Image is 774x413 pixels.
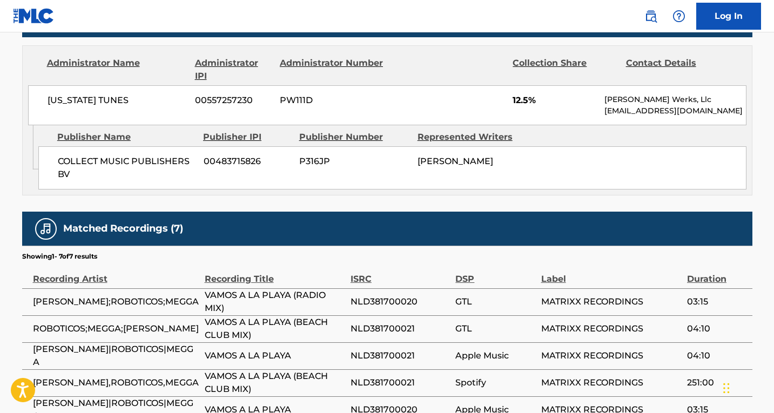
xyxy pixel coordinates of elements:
[203,131,291,144] div: Publisher IPI
[541,295,682,308] span: MATRIXX RECORDINGS
[205,370,345,396] span: VAMOS A LA PLAYA (BEACH CLUB MIX)
[541,261,682,286] div: Label
[205,261,345,286] div: Recording Title
[720,361,774,413] iframe: Chat Widget
[604,94,745,105] p: [PERSON_NAME] Werks, Llc
[513,94,596,107] span: 12.5%
[280,94,385,107] span: PW111D
[723,372,730,404] div: Drag
[351,322,450,335] span: NLD381700021
[58,155,196,181] span: COLLECT MUSIC PUBLISHERS BV
[33,343,199,369] span: [PERSON_NAME]|ROBOTICOS|MEGGA
[33,295,199,308] span: [PERSON_NAME];ROBOTICOS;MEGGA
[299,131,409,144] div: Publisher Number
[455,376,535,389] span: Spotify
[33,376,199,389] span: [PERSON_NAME],ROBOTICOS,MEGGA
[541,376,682,389] span: MATRIXX RECORDINGS
[455,261,535,286] div: DSP
[48,94,187,107] span: [US_STATE] TUNES
[39,222,52,235] img: Matched Recordings
[687,261,747,286] div: Duration
[22,252,97,261] p: Showing 1 - 7 of 7 results
[626,57,731,83] div: Contact Details
[299,155,409,168] span: P316JP
[668,5,690,27] div: Help
[33,261,199,286] div: Recording Artist
[541,322,682,335] span: MATRIXX RECORDINGS
[13,8,55,24] img: MLC Logo
[455,349,535,362] span: Apple Music
[687,295,747,308] span: 03:15
[604,105,745,117] p: [EMAIL_ADDRESS][DOMAIN_NAME]
[672,10,685,23] img: help
[351,261,450,286] div: ISRC
[640,5,662,27] a: Public Search
[351,376,450,389] span: NLD381700021
[455,295,535,308] span: GTL
[513,57,617,83] div: Collection Share
[195,57,272,83] div: Administrator IPI
[455,322,535,335] span: GTL
[687,322,747,335] span: 04:10
[33,322,199,335] span: ROBOTICOS;MEGGA;[PERSON_NAME]
[687,349,747,362] span: 04:10
[644,10,657,23] img: search
[418,156,493,166] span: [PERSON_NAME]
[195,94,272,107] span: 00557257230
[205,316,345,342] span: VAMOS A LA PLAYA (BEACH CLUB MIX)
[280,57,385,83] div: Administrator Number
[687,376,747,389] span: 251:00
[696,3,761,30] a: Log In
[351,295,450,308] span: NLD381700020
[204,155,291,168] span: 00483715826
[205,349,345,362] span: VAMOS A LA PLAYA
[57,131,195,144] div: Publisher Name
[47,57,187,83] div: Administrator Name
[63,222,183,235] h5: Matched Recordings (7)
[351,349,450,362] span: NLD381700021
[205,289,345,315] span: VAMOS A LA PLAYA (RADIO MIX)
[541,349,682,362] span: MATRIXX RECORDINGS
[418,131,528,144] div: Represented Writers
